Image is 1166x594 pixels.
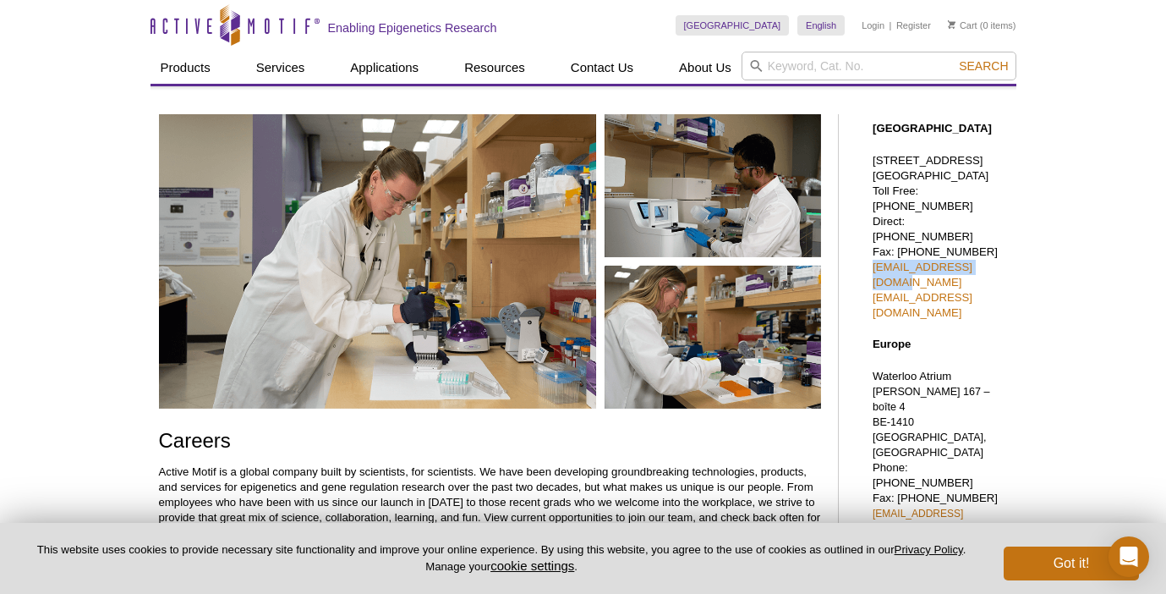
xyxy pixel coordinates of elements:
[873,369,1008,582] p: Waterloo Atrium Phone: [PHONE_NUMBER] Fax: [PHONE_NUMBER]
[454,52,535,84] a: Resources
[742,52,1016,80] input: Keyword, Cat. No.
[948,19,977,31] a: Cart
[1004,547,1139,580] button: Got it!
[873,291,972,319] a: [EMAIL_ADDRESS][DOMAIN_NAME]
[797,15,845,36] a: English
[1109,536,1149,577] div: Open Intercom Messenger
[890,15,892,36] li: |
[873,122,992,135] strong: [GEOGRAPHIC_DATA]
[873,386,990,459] span: [PERSON_NAME] 167 – boîte 4 BE-1410 [GEOGRAPHIC_DATA], [GEOGRAPHIC_DATA]
[159,465,821,541] p: Active Motif is a global company built by scientists, for scientists. We have been developing gro...
[948,15,1016,36] li: (0 items)
[340,52,429,84] a: Applications
[954,58,1013,74] button: Search
[669,52,742,84] a: About Us
[490,558,574,573] button: cookie settings
[895,543,963,556] a: Privacy Policy
[151,52,221,84] a: Products
[246,52,315,84] a: Services
[959,59,1008,73] span: Search
[159,114,821,409] img: Careers at Active Motif
[896,19,931,31] a: Register
[873,261,972,289] a: [EMAIL_ADDRESS][DOMAIN_NAME]
[873,153,1008,321] p: [STREET_ADDRESS] [GEOGRAPHIC_DATA] Toll Free: [PHONE_NUMBER] Direct: [PHONE_NUMBER] Fax: [PHONE_N...
[159,430,821,454] h1: Careers
[561,52,643,84] a: Contact Us
[676,15,790,36] a: [GEOGRAPHIC_DATA]
[862,19,884,31] a: Login
[873,508,963,535] a: [EMAIL_ADDRESS][DOMAIN_NAME]
[948,20,955,29] img: Your Cart
[328,20,497,36] h2: Enabling Epigenetics Research
[873,338,911,350] strong: Europe
[27,542,976,575] p: This website uses cookies to provide necessary site functionality and improve your online experie...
